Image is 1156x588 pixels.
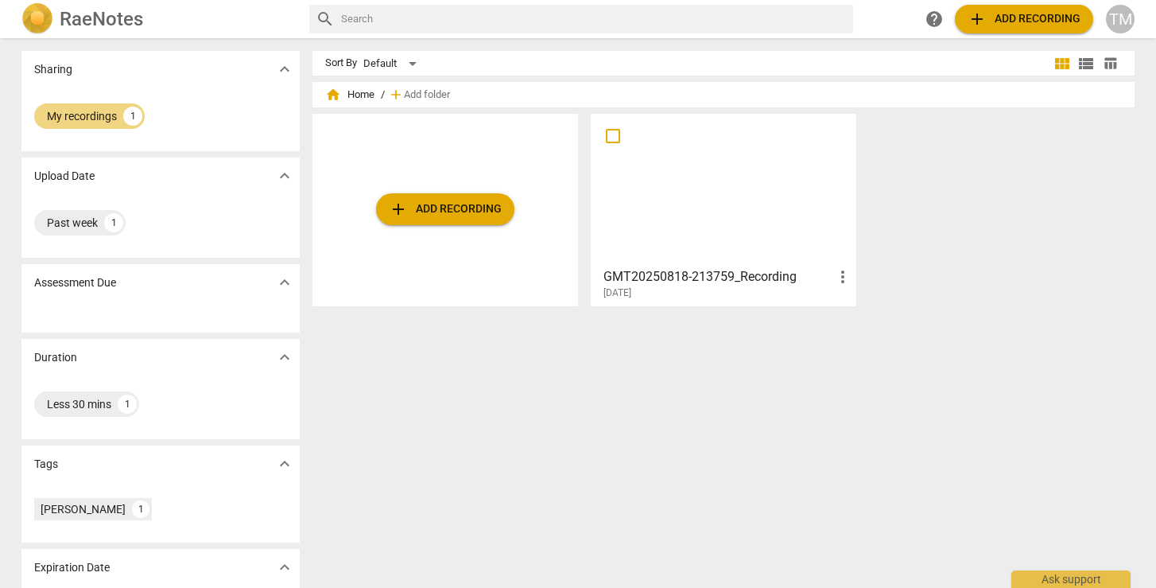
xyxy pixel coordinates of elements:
button: TM [1106,5,1135,33]
span: more_vert [833,267,852,286]
div: 1 [123,107,142,126]
span: help [925,10,944,29]
a: Help [920,5,948,33]
button: Show more [273,452,297,476]
img: Logo [21,3,53,35]
span: expand_more [275,348,294,367]
button: Upload [955,5,1093,33]
span: expand_more [275,60,294,79]
span: table_chart [1103,56,1118,71]
div: My recordings [47,108,117,124]
button: Tile view [1050,52,1074,76]
span: [DATE] [603,286,631,300]
div: 1 [104,213,123,232]
span: / [381,89,385,101]
div: Less 30 mins [47,396,111,412]
a: LogoRaeNotes [21,3,297,35]
div: Default [363,51,422,76]
span: view_list [1076,54,1096,73]
div: Sort By [325,57,357,69]
span: Add folder [404,89,450,101]
button: Upload [376,193,514,225]
span: Add recording [389,200,502,219]
p: Sharing [34,61,72,78]
div: 1 [118,395,137,414]
p: Tags [34,456,58,473]
span: Add recording [968,10,1080,29]
p: Expiration Date [34,559,110,576]
button: List view [1074,52,1098,76]
span: add [389,200,408,219]
button: Table view [1098,52,1122,76]
span: add [968,10,987,29]
p: Duration [34,349,77,366]
input: Search [341,6,847,32]
div: 1 [132,500,149,518]
span: Home [325,87,374,103]
span: expand_more [275,166,294,185]
button: Show more [273,271,297,294]
h3: GMT20250818-213759_Recording [603,267,833,286]
span: view_module [1053,54,1072,73]
p: Upload Date [34,168,95,185]
div: Ask support [1011,570,1131,588]
button: Show more [273,164,297,188]
p: Assessment Due [34,275,116,291]
a: GMT20250818-213759_Recording[DATE] [596,119,851,299]
button: Show more [273,345,297,369]
div: [PERSON_NAME] [41,501,126,517]
span: expand_more [275,454,294,473]
button: Show more [273,555,297,579]
span: expand_more [275,558,294,577]
span: expand_more [275,273,294,292]
div: Past week [47,215,98,231]
span: add [388,87,404,103]
span: home [325,87,341,103]
button: Show more [273,57,297,81]
span: search [316,10,335,29]
h2: RaeNotes [60,8,143,30]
